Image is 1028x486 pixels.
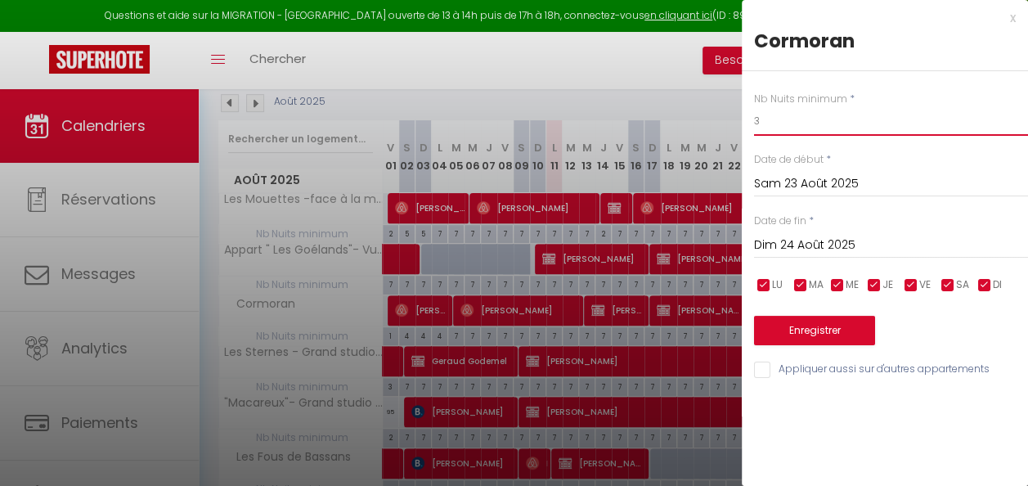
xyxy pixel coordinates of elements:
div: Cormoran [754,28,1016,54]
span: MA [809,277,824,293]
span: VE [919,277,931,293]
span: DI [993,277,1002,293]
span: SA [956,277,969,293]
span: LU [772,277,783,293]
span: ME [846,277,859,293]
label: Nb Nuits minimum [754,92,847,107]
label: Date de fin [754,214,806,229]
label: Date de début [754,152,824,168]
div: x [742,8,1016,28]
button: Enregistrer [754,316,875,345]
span: JE [882,277,893,293]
